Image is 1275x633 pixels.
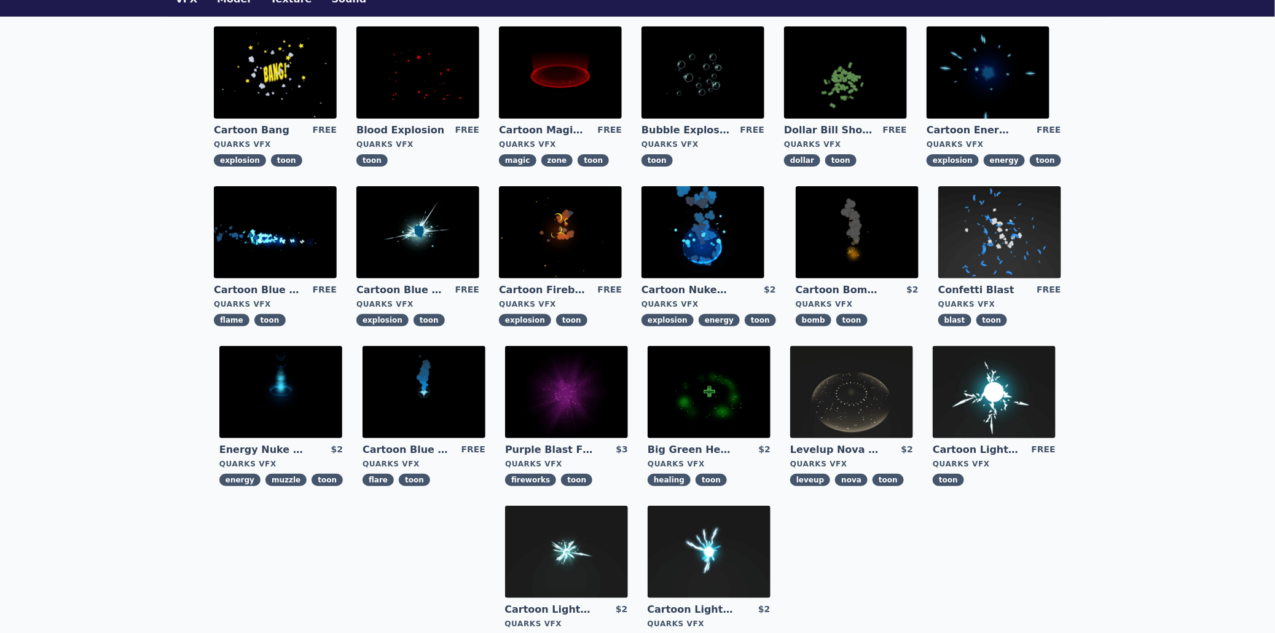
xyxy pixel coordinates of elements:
[976,314,1008,326] span: toon
[790,346,913,438] img: imgAlt
[648,459,771,469] div: Quarks VFX
[933,474,964,486] span: toon
[598,124,622,137] div: FREE
[363,443,451,457] a: Cartoon Blue Flare
[499,124,587,137] a: Cartoon Magic Zone
[784,124,873,137] a: Dollar Bill Shower
[499,314,551,326] span: explosion
[214,283,302,297] a: Cartoon Blue Flamethrower
[356,314,409,326] span: explosion
[933,346,1056,438] img: imgAlt
[759,443,771,457] div: $2
[541,154,573,167] span: zone
[461,443,485,457] div: FREE
[616,443,628,457] div: $3
[356,26,479,119] img: imgAlt
[906,283,918,297] div: $2
[745,314,776,326] span: toon
[214,314,249,326] span: flame
[927,140,1061,149] div: Quarks VFX
[214,140,337,149] div: Quarks VFX
[616,603,627,616] div: $2
[927,26,1049,119] img: imgAlt
[313,283,337,297] div: FREE
[927,154,979,167] span: explosion
[784,140,907,149] div: Quarks VFX
[836,314,868,326] span: toon
[699,314,740,326] span: energy
[499,154,536,167] span: magic
[219,474,261,486] span: energy
[740,124,764,137] div: FREE
[455,124,479,137] div: FREE
[313,124,337,137] div: FREE
[499,186,622,278] img: imgAlt
[648,346,771,438] img: imgAlt
[356,124,445,137] a: Blood Explosion
[641,186,764,278] img: imgAlt
[561,474,592,486] span: toon
[984,154,1025,167] span: energy
[214,124,302,137] a: Cartoon Bang
[505,443,594,457] a: Purple Blast Fireworks
[784,26,907,119] img: imgAlt
[214,154,266,167] span: explosion
[505,603,594,616] a: Cartoon Lightning Ball Explosion
[499,283,587,297] a: Cartoon Fireball Explosion
[356,154,388,167] span: toon
[901,443,913,457] div: $2
[455,283,479,297] div: FREE
[641,140,764,149] div: Quarks VFX
[641,154,673,167] span: toon
[796,186,919,278] img: imgAlt
[505,506,628,598] img: imgAlt
[331,443,343,457] div: $2
[1037,283,1061,297] div: FREE
[578,154,609,167] span: toon
[363,346,485,438] img: imgAlt
[499,140,622,149] div: Quarks VFX
[764,283,775,297] div: $2
[356,186,479,278] img: imgAlt
[219,346,342,438] img: imgAlt
[505,474,556,486] span: fireworks
[219,459,343,469] div: Quarks VFX
[254,314,286,326] span: toon
[835,474,868,486] span: nova
[927,124,1015,137] a: Cartoon Energy Explosion
[271,154,302,167] span: toon
[399,474,430,486] span: toon
[356,283,445,297] a: Cartoon Blue Gas Explosion
[363,474,394,486] span: flare
[356,299,479,309] div: Quarks VFX
[648,474,691,486] span: healing
[641,299,776,309] div: Quarks VFX
[214,26,337,119] img: imgAlt
[758,603,770,616] div: $2
[641,283,730,297] a: Cartoon Nuke Energy Explosion
[556,314,587,326] span: toon
[938,299,1061,309] div: Quarks VFX
[938,283,1027,297] a: Confetti Blast
[641,26,764,119] img: imgAlt
[825,154,857,167] span: toon
[312,474,343,486] span: toon
[933,443,1021,457] a: Cartoon Lightning Ball
[505,346,628,438] img: imgAlt
[796,314,831,326] span: bomb
[696,474,727,486] span: toon
[356,140,479,149] div: Quarks VFX
[784,154,820,167] span: dollar
[505,619,628,629] div: Quarks VFX
[790,474,830,486] span: leveup
[414,314,445,326] span: toon
[1030,154,1061,167] span: toon
[214,186,337,278] img: imgAlt
[505,459,628,469] div: Quarks VFX
[499,26,622,119] img: imgAlt
[796,299,919,309] div: Quarks VFX
[883,124,907,137] div: FREE
[790,459,913,469] div: Quarks VFX
[648,603,736,616] a: Cartoon Lightning Ball with Bloom
[214,299,337,309] div: Quarks VFX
